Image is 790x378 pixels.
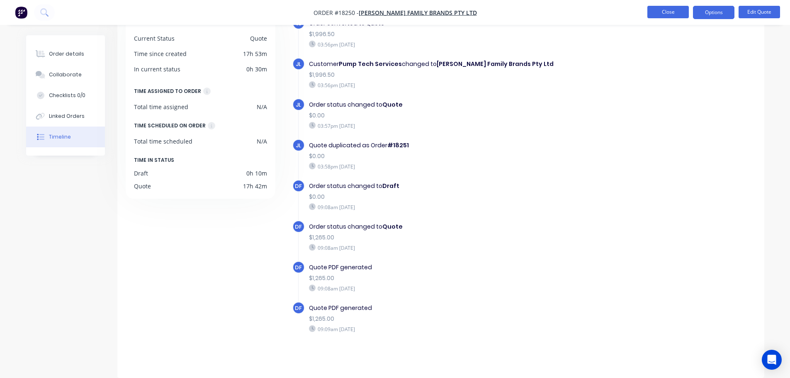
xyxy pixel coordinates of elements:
[134,121,206,130] div: TIME SCHEDULED ON ORDER
[309,41,596,48] div: 03:56pm [DATE]
[309,193,596,201] div: $0.00
[134,137,192,146] div: Total time scheduled
[26,85,105,106] button: Checklists 0/0
[49,92,85,99] div: Checklists 0/0
[309,163,596,170] div: 03:58pm [DATE]
[296,60,301,68] span: Jl
[309,233,596,242] div: $1,265.00
[134,182,151,190] div: Quote
[437,60,554,68] b: [PERSON_NAME] Family Brands Pty Ltd
[309,315,596,323] div: $1,265.00
[309,274,596,283] div: $1,265.00
[309,30,596,39] div: $1,996.50
[309,182,596,190] div: Order status changed to
[309,203,596,211] div: 09:08am [DATE]
[309,71,596,79] div: $1,996.50
[309,100,596,109] div: Order status changed to
[739,6,780,18] button: Edit Quote
[309,244,596,251] div: 09:08am [DATE]
[134,49,187,58] div: Time since created
[243,182,267,190] div: 17h 42m
[693,6,734,19] button: Options
[49,112,85,120] div: Linked Orders
[309,111,596,120] div: $0.00
[762,350,782,370] div: Open Intercom Messenger
[295,223,302,231] span: DF
[257,102,267,111] div: N/A
[134,87,201,96] div: TIME ASSIGNED TO ORDER
[134,169,148,178] div: Draft
[339,60,402,68] b: Pump Tech Services
[382,100,403,109] b: Quote
[309,122,596,129] div: 03:57pm [DATE]
[15,6,27,19] img: Factory
[26,44,105,64] button: Order details
[309,141,596,150] div: Quote duplicated as Order
[309,325,596,333] div: 09:09am [DATE]
[250,34,267,43] div: Quote
[134,34,175,43] div: Current Status
[246,169,267,178] div: 0h 10m
[309,285,596,292] div: 09:08am [DATE]
[309,81,596,89] div: 03:56pm [DATE]
[382,222,403,231] b: Quote
[257,137,267,146] div: N/A
[296,141,301,149] span: Jl
[295,263,302,271] span: DF
[309,222,596,231] div: Order status changed to
[359,9,477,17] a: [PERSON_NAME] Family Brands Pty Ltd
[134,65,180,73] div: In current status
[49,50,84,58] div: Order details
[26,64,105,85] button: Collaborate
[49,71,82,78] div: Collaborate
[49,133,71,141] div: Timeline
[246,65,267,73] div: 0h 30m
[295,182,302,190] span: DF
[314,9,359,17] span: Order #18250 -
[295,304,302,312] span: DF
[382,182,399,190] b: Draft
[243,49,267,58] div: 17h 53m
[134,102,188,111] div: Total time assigned
[309,152,596,161] div: $0.00
[309,304,596,312] div: Quote PDF generated
[647,6,689,18] button: Close
[296,101,301,109] span: Jl
[26,106,105,127] button: Linked Orders
[26,127,105,147] button: Timeline
[134,156,174,165] span: TIME IN STATUS
[309,263,596,272] div: Quote PDF generated
[387,141,409,149] b: #18251
[309,60,596,68] div: Customer changed to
